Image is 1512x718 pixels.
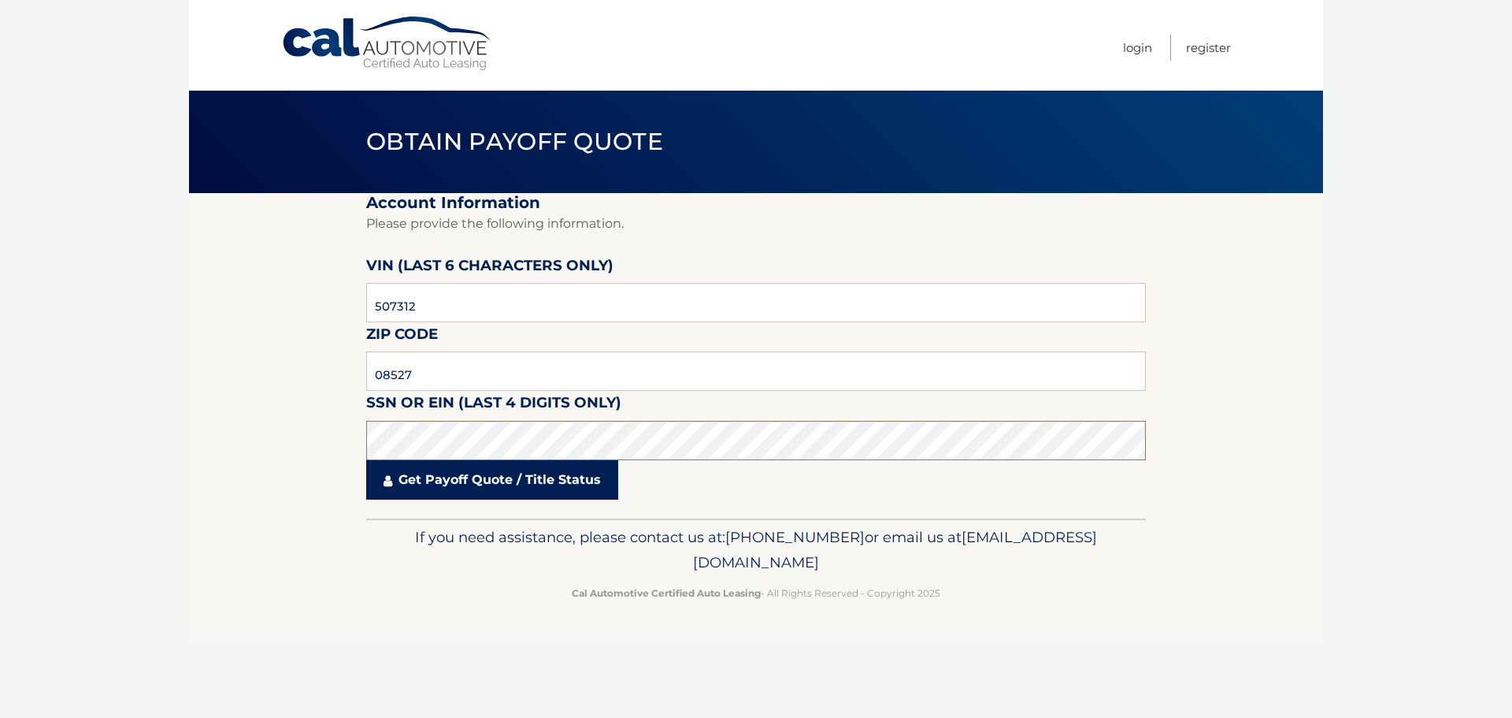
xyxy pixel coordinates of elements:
[281,16,494,72] a: Cal Automotive
[725,528,865,546] span: [PHONE_NUMBER]
[366,193,1146,213] h2: Account Information
[1186,35,1231,61] a: Register
[366,322,438,352] label: Zip Code
[366,127,663,156] span: Obtain Payoff Quote
[366,254,613,283] label: VIN (last 6 characters only)
[1123,35,1152,61] a: Login
[376,525,1136,575] p: If you need assistance, please contact us at: or email us at
[366,391,621,420] label: SSN or EIN (last 4 digits only)
[366,460,618,500] a: Get Payoff Quote / Title Status
[572,587,761,599] strong: Cal Automotive Certified Auto Leasing
[376,585,1136,601] p: - All Rights Reserved - Copyright 2025
[366,213,1146,235] p: Please provide the following information.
